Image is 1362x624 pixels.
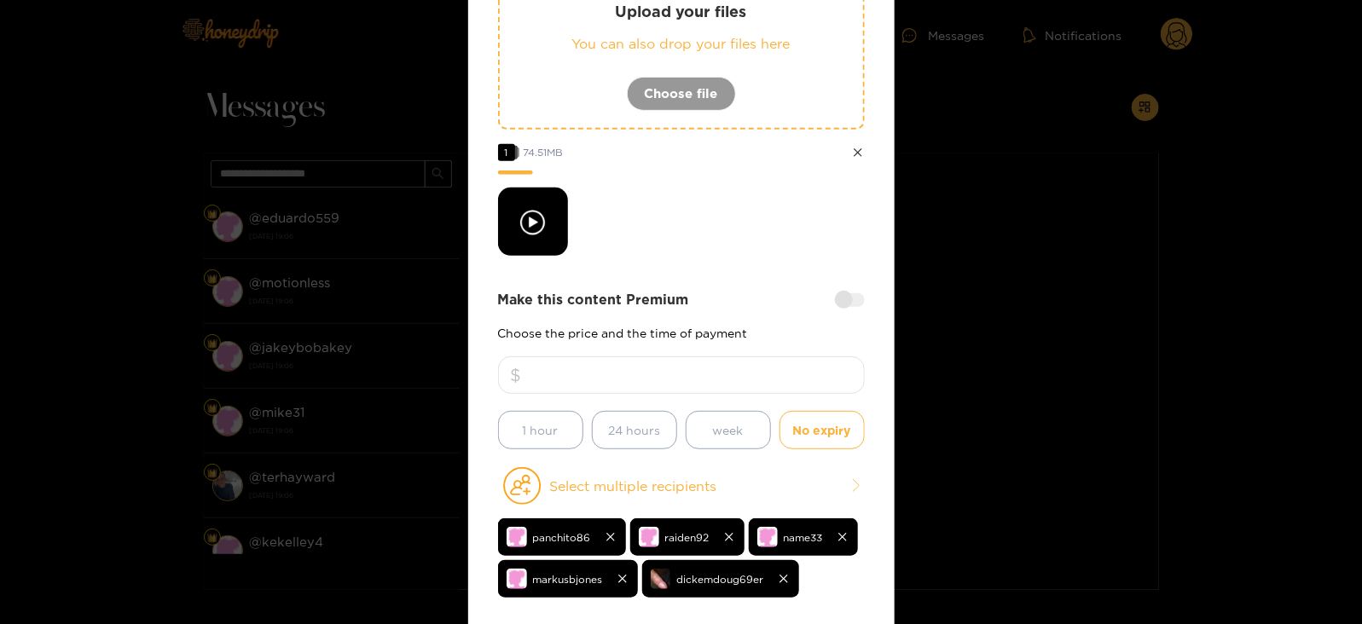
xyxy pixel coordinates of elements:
[498,290,689,309] strong: Make this content Premium
[780,411,865,449] button: No expiry
[627,77,736,111] button: Choose file
[533,569,603,589] span: markusbjones
[533,528,591,547] span: panchito86
[639,527,659,547] img: no-avatar.png
[507,527,527,547] img: no-avatar.png
[524,147,564,158] span: 74.51 MB
[677,569,764,589] span: dickemdoug69er
[498,411,583,449] button: 1 hour
[757,527,778,547] img: no-avatar.png
[534,34,829,54] p: You can also drop your files here
[498,326,865,339] p: Choose the price and the time of payment
[665,528,710,547] span: raiden92
[498,466,865,506] button: Select multiple recipients
[534,2,829,21] p: Upload your files
[713,420,744,440] span: week
[784,528,823,547] span: name33
[523,420,559,440] span: 1 hour
[507,569,527,589] img: no-avatar.png
[793,420,851,440] span: No expiry
[651,569,671,589] img: h8rst-screenshot_20250801_060830_chrome.jpg
[608,420,660,440] span: 24 hours
[498,144,515,161] span: 1
[686,411,771,449] button: week
[592,411,677,449] button: 24 hours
